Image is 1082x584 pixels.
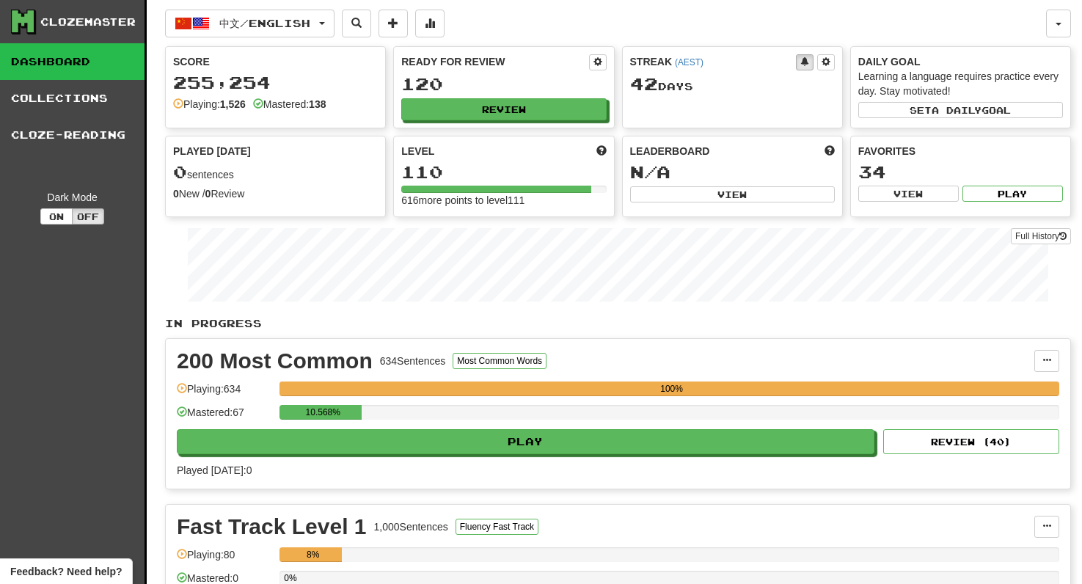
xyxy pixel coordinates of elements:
div: 10.568% [284,405,362,420]
div: Playing: [173,97,246,112]
span: Played [DATE] [173,144,251,158]
strong: 138 [309,98,326,110]
strong: 1,526 [220,98,246,110]
div: Score [173,54,378,69]
button: View [630,186,835,202]
div: 8% [284,547,342,562]
span: 42 [630,73,658,94]
strong: 0 [205,188,211,200]
span: This week in points, UTC [825,144,835,158]
span: N/A [630,161,670,182]
div: Mastered: 67 [177,405,272,429]
div: Daily Goal [858,54,1063,69]
span: Leaderboard [630,144,710,158]
span: Score more points to level up [596,144,607,158]
div: Day s [630,75,835,94]
div: 200 Most Common [177,350,373,372]
p: In Progress [165,316,1071,331]
div: Mastered: [253,97,326,112]
button: Review [401,98,606,120]
a: Full History [1011,228,1071,244]
div: 255,254 [173,73,378,92]
div: 100% [284,382,1059,396]
span: Level [401,144,434,158]
button: Search sentences [342,10,371,37]
button: View [858,186,959,202]
div: Favorites [858,144,1063,158]
span: 中文 / English [219,17,310,29]
button: More stats [415,10,445,37]
button: Fluency Fast Track [456,519,538,535]
div: Playing: 80 [177,547,272,572]
div: Fast Track Level 1 [177,516,367,538]
button: Seta dailygoal [858,102,1063,118]
div: 110 [401,163,606,181]
button: Play [177,429,874,454]
span: Played [DATE]: 0 [177,464,252,476]
a: (AEST) [675,57,703,67]
div: 1,000 Sentences [374,519,448,534]
div: Clozemaster [40,15,136,29]
span: Open feedback widget [10,564,122,579]
div: Playing: 634 [177,382,272,406]
div: Ready for Review [401,54,588,69]
div: 634 Sentences [380,354,446,368]
div: Dark Mode [11,190,134,205]
button: 中文/English [165,10,335,37]
div: New / Review [173,186,378,201]
div: 616 more points to level 111 [401,193,606,208]
button: Review (40) [883,429,1059,454]
strong: 0 [173,188,179,200]
div: 120 [401,75,606,93]
button: Most Common Words [453,353,547,369]
button: Play [962,186,1063,202]
span: a daily [932,105,982,115]
div: Learning a language requires practice every day. Stay motivated! [858,69,1063,98]
button: On [40,208,73,225]
button: Add sentence to collection [379,10,408,37]
div: sentences [173,163,378,182]
button: Off [72,208,104,225]
div: 34 [858,163,1063,181]
div: Streak [630,54,796,69]
span: 0 [173,161,187,182]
